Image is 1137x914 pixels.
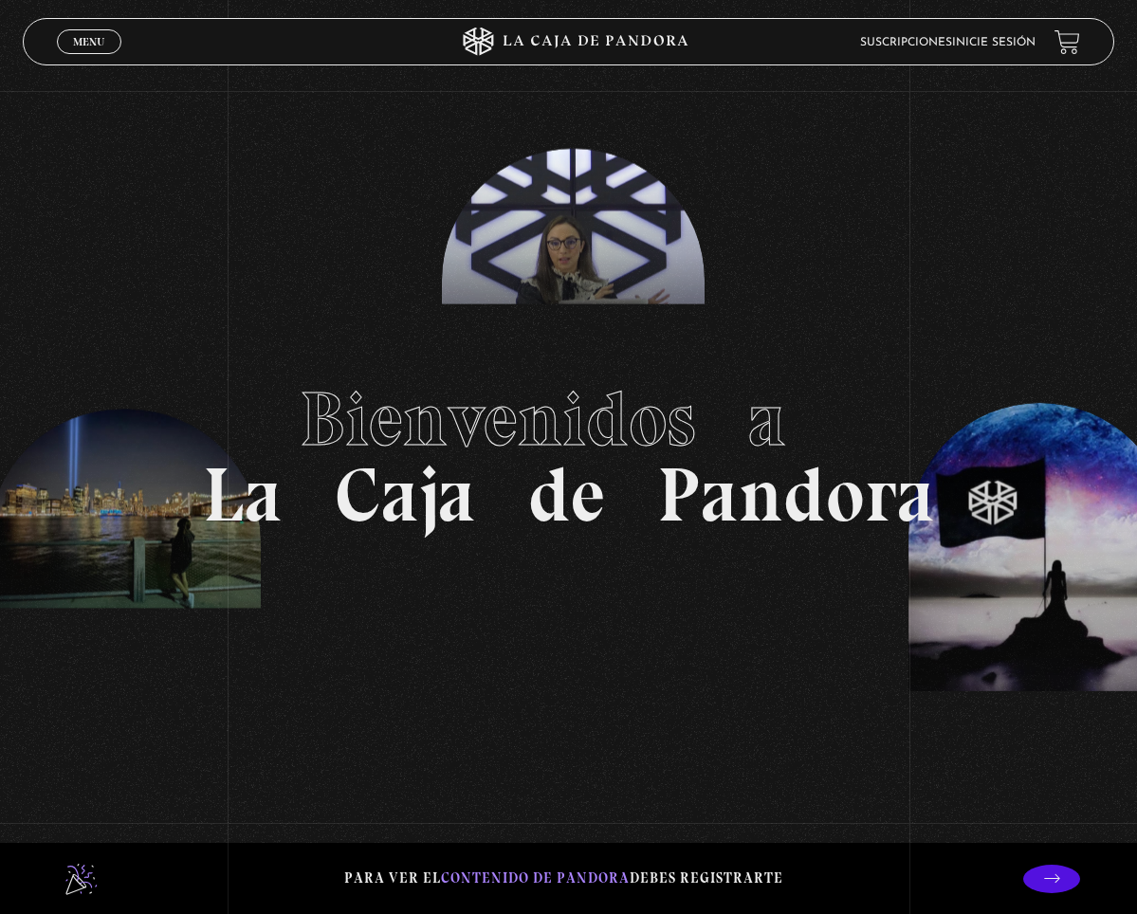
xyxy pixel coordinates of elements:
p: Para ver el debes registrarte [344,866,783,891]
a: Inicie sesión [952,37,1036,48]
span: Bienvenidos a [300,374,838,465]
h1: La Caja de Pandora [203,381,935,533]
a: Suscripciones [860,37,952,48]
a: View your shopping cart [1054,29,1080,55]
span: contenido de Pandora [441,869,630,887]
span: Cerrar [67,52,112,65]
span: Menu [73,36,104,47]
